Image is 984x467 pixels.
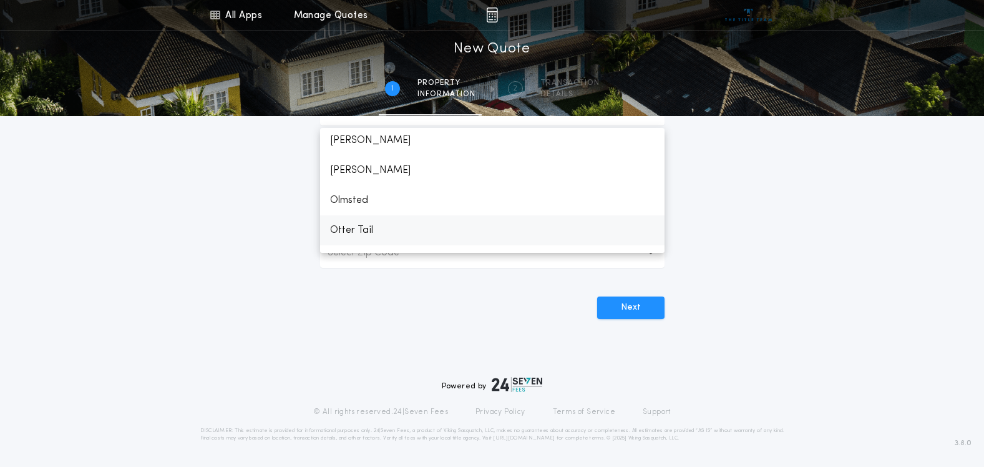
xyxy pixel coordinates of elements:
button: Next [597,297,665,319]
img: logo [492,377,543,392]
ul: Select County [320,128,665,253]
p: DISCLAIMER: This estimate is provided for informational purposes only. 24|Seven Fees, a product o... [200,427,784,442]
p: [PERSON_NAME] [320,155,665,185]
span: 3.8.0 [955,438,972,449]
span: details [540,89,600,99]
button: Select Zip Code [320,238,665,268]
span: Property [417,78,475,88]
div: Powered by [442,377,543,392]
p: [PERSON_NAME] [320,125,665,155]
h1: New Quote [454,39,530,59]
p: Select Zip Code [328,245,419,260]
h2: 1 [391,84,394,94]
img: vs-icon [725,9,772,21]
p: Olmsted [320,185,665,215]
a: [URL][DOMAIN_NAME] [493,436,555,441]
p: Otter Tail [320,215,665,245]
p: [PERSON_NAME] [320,245,665,275]
img: img [486,7,498,22]
span: Transaction [540,78,600,88]
a: Privacy Policy [475,407,525,417]
h2: 2 [513,84,517,94]
a: Terms of Service [553,407,615,417]
p: © All rights reserved. 24|Seven Fees [313,407,448,417]
span: information [417,89,475,99]
a: Support [643,407,671,417]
